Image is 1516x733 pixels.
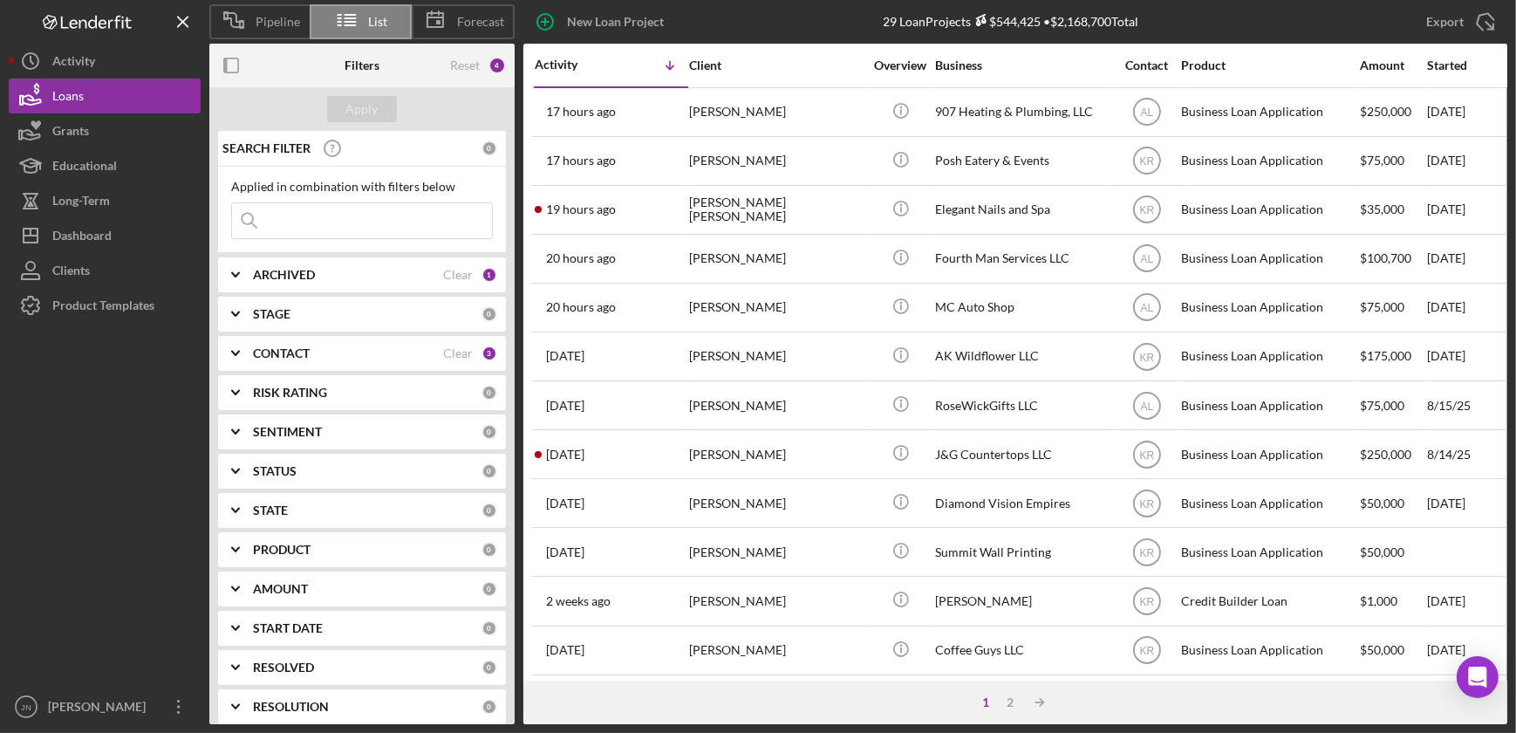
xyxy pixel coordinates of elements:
[935,58,1110,72] div: Business
[1139,546,1154,558] text: KR
[253,700,329,714] b: RESOLUTION
[52,148,117,188] div: Educational
[546,251,616,265] time: 2025-09-17 18:16
[253,504,288,517] b: STATE
[52,79,84,118] div: Loans
[689,627,864,674] div: [PERSON_NAME]
[689,89,864,135] div: [PERSON_NAME]
[546,594,611,608] time: 2025-09-06 01:09
[481,503,497,518] div: 0
[1140,400,1153,412] text: AL
[1139,351,1154,363] text: KR
[9,253,201,288] button: Clients
[689,138,864,184] div: [PERSON_NAME]
[481,385,497,401] div: 0
[546,399,584,413] time: 2025-09-15 21:45
[52,288,154,327] div: Product Templates
[689,333,864,380] div: [PERSON_NAME]
[52,218,112,257] div: Dashboard
[1139,155,1154,168] text: KR
[443,268,473,282] div: Clear
[935,187,1110,233] div: Elegant Nails and Spa
[1427,333,1506,380] div: [DATE]
[1360,202,1404,216] span: $35,000
[1181,578,1356,624] div: Credit Builder Loan
[1427,578,1506,624] div: [DATE]
[253,621,323,635] b: START DATE
[1427,187,1506,233] div: [DATE]
[935,529,1110,575] div: Summit Wall Printing
[369,15,388,29] span: List
[481,699,497,715] div: 0
[481,346,497,361] div: 3
[935,236,1110,282] div: Fourth Man Services LLC
[1427,58,1506,72] div: Started
[345,58,379,72] b: Filters
[1181,431,1356,477] div: Business Loan Application
[1360,496,1404,510] span: $50,000
[1181,58,1356,72] div: Product
[973,695,998,709] div: 1
[1360,299,1404,314] span: $75,000
[481,267,497,283] div: 1
[1114,58,1179,72] div: Contact
[222,141,311,155] b: SEARCH FILTER
[1427,236,1506,282] div: [DATE]
[935,89,1110,135] div: 907 Heating & Plumbing, LLC
[9,148,201,183] button: Educational
[689,382,864,428] div: [PERSON_NAME]
[1360,250,1411,265] span: $100,700
[546,154,616,168] time: 2025-09-17 21:45
[935,627,1110,674] div: Coffee Guys LLC
[1427,480,1506,526] div: [DATE]
[689,58,864,72] div: Client
[689,284,864,331] div: [PERSON_NAME]
[1427,89,1506,135] div: [DATE]
[1181,284,1356,331] div: Business Loan Application
[935,284,1110,331] div: MC Auto Shop
[1360,642,1404,657] span: $50,000
[1360,348,1411,363] span: $175,000
[1181,676,1356,723] div: Business Loan Application
[935,676,1110,723] div: MAR Industries LLC
[523,4,681,39] button: New Loan Project
[884,14,1139,29] div: 29 Loan Projects • $2,168,700 Total
[1181,333,1356,380] div: Business Loan Application
[1360,593,1397,608] span: $1,000
[9,288,201,323] button: Product Templates
[935,431,1110,477] div: J&G Countertops LLC
[546,202,616,216] time: 2025-09-17 19:24
[1360,153,1404,168] span: $75,000
[52,44,95,83] div: Activity
[546,545,584,559] time: 2025-09-09 17:41
[546,643,584,657] time: 2025-08-29 06:27
[253,464,297,478] b: STATUS
[253,307,290,321] b: STAGE
[689,431,864,477] div: [PERSON_NAME]
[1139,204,1154,216] text: KR
[481,542,497,558] div: 0
[1427,431,1506,477] div: 8/14/25
[546,497,584,510] time: 2025-09-11 21:16
[253,425,322,439] b: SENTIMENT
[1139,596,1154,608] text: KR
[52,113,89,153] div: Grants
[9,113,201,148] button: Grants
[9,79,201,113] a: Loans
[935,333,1110,380] div: AK Wildflower LLC
[21,702,31,712] text: JN
[1139,449,1154,461] text: KR
[44,689,157,729] div: [PERSON_NAME]
[52,253,90,292] div: Clients
[9,218,201,253] button: Dashboard
[52,183,110,223] div: Long-Term
[546,349,584,363] time: 2025-09-15 22:03
[1181,138,1356,184] div: Business Loan Application
[689,187,864,233] div: [PERSON_NAME] [PERSON_NAME]
[256,15,300,29] span: Pipeline
[346,96,379,122] div: Apply
[9,44,201,79] button: Activity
